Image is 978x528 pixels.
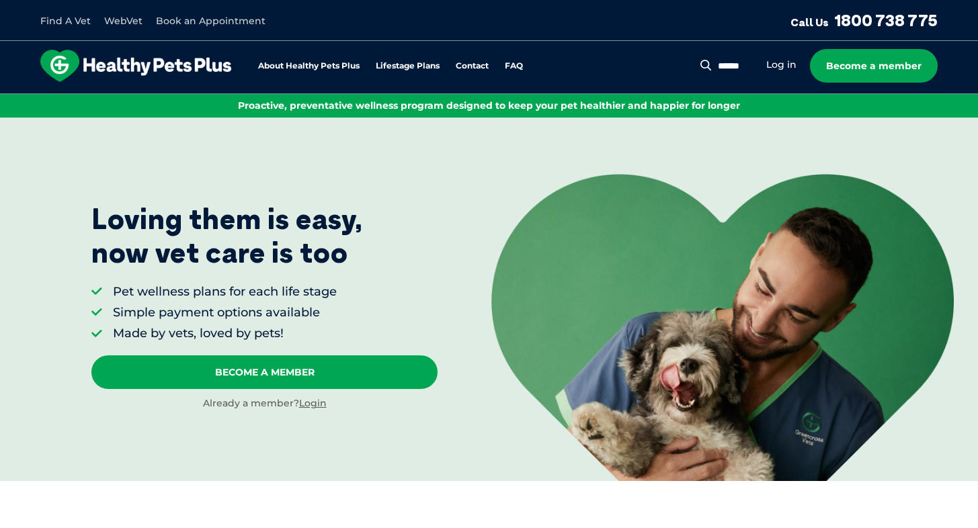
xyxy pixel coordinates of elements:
a: Become A Member [91,355,438,389]
p: Loving them is easy, now vet care is too [91,202,363,270]
span: Call Us [790,15,829,29]
li: Simple payment options available [113,304,337,321]
div: Already a member? [91,397,438,410]
a: Book an Appointment [156,15,266,27]
a: Lifestage Plans [376,62,440,71]
a: Contact [456,62,489,71]
li: Made by vets, loved by pets! [113,325,337,342]
button: Search [698,58,715,72]
img: hpp-logo [40,50,231,82]
a: WebVet [104,15,142,27]
a: Login [299,397,327,409]
a: Become a member [810,49,938,83]
a: Find A Vet [40,15,91,27]
span: Proactive, preventative wellness program designed to keep your pet healthier and happier for longer [238,99,740,112]
img: <p>Loving them is easy, <br /> now vet care is too</p> [491,174,954,481]
li: Pet wellness plans for each life stage [113,283,337,300]
a: FAQ [505,62,523,71]
a: Log in [766,58,797,71]
a: About Healthy Pets Plus [258,62,360,71]
a: Call Us1800 738 775 [790,10,938,30]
